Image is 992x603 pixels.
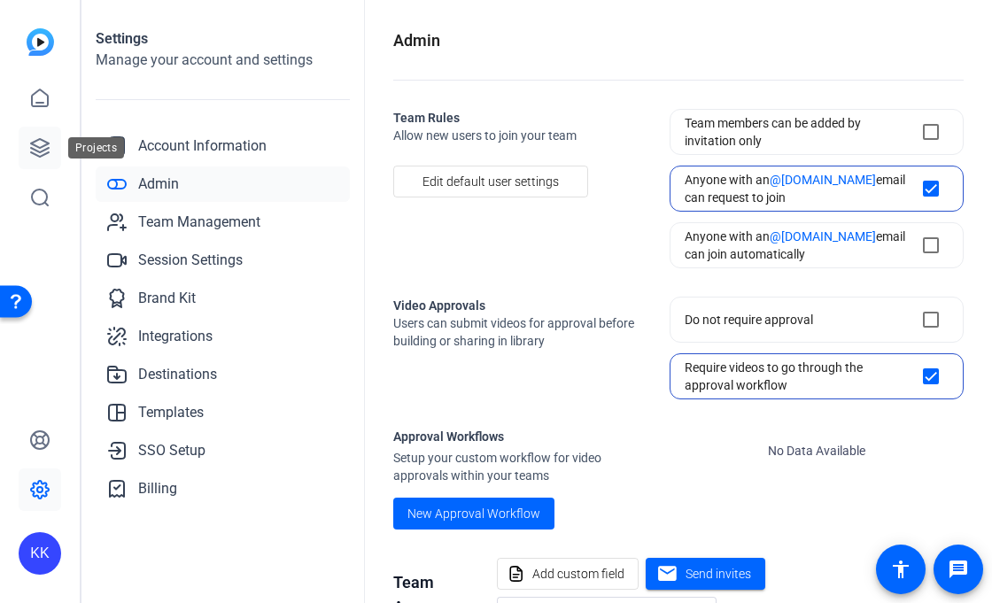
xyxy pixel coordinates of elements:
[138,478,177,499] span: Billing
[393,127,641,144] span: Allow new users to join your team
[96,50,350,71] h2: Manage your account and settings
[96,281,350,316] a: Brand Kit
[393,166,588,197] button: Edit default user settings
[685,114,913,150] div: Team members can be added by invitation only
[96,166,350,202] a: Admin
[656,563,678,585] mat-icon: mail
[138,135,267,157] span: Account Information
[770,229,876,244] span: @[DOMAIN_NAME]
[948,559,969,580] mat-icon: message
[393,428,641,445] h1: Approval Workflows
[393,109,641,127] h2: Team Rules
[670,428,964,475] p: No Data Available
[96,128,350,164] a: Account Information
[138,288,196,309] span: Brand Kit
[393,297,641,314] h2: Video Approvals
[138,250,243,271] span: Session Settings
[422,165,559,198] span: Edit default user settings
[407,505,540,523] span: New Approval Workflow
[138,440,205,461] span: SSO Setup
[393,28,440,53] h1: Admin
[686,565,751,584] span: Send invites
[96,471,350,506] a: Billing
[138,174,179,195] span: Admin
[685,359,913,394] div: Require videos to go through the approval workflow
[393,498,554,530] button: New Approval Workflow
[96,319,350,354] a: Integrations
[68,137,124,158] div: Projects
[532,557,624,591] span: Add custom field
[497,558,639,590] button: Add custom field
[393,314,641,350] span: Users can submit videos for approval before building or sharing in library
[138,326,213,347] span: Integrations
[138,212,260,233] span: Team Management
[96,28,350,50] h1: Settings
[646,558,765,590] button: Send invites
[685,171,913,206] div: Anyone with an email can request to join
[770,173,876,187] span: @[DOMAIN_NAME]
[685,311,813,329] div: Do not require approval
[138,364,217,385] span: Destinations
[890,559,911,580] mat-icon: accessibility
[96,205,350,240] a: Team Management
[96,433,350,468] a: SSO Setup
[393,449,641,484] span: Setup your custom workflow for video approvals within your teams
[138,402,204,423] span: Templates
[96,243,350,278] a: Session Settings
[19,532,61,575] div: KK
[685,228,913,263] div: Anyone with an email can join automatically
[96,357,350,392] a: Destinations
[27,28,54,56] img: blue-gradient.svg
[96,395,350,430] a: Templates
